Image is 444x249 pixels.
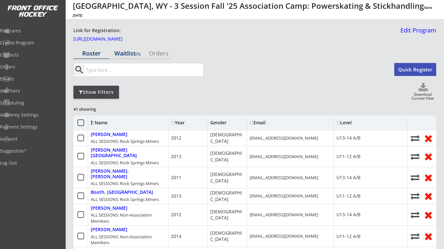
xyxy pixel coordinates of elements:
div: [PERSON_NAME][GEOGRAPHIC_DATA] [91,147,165,158]
div: [PERSON_NAME] [91,205,127,211]
div: ALL SESSIONS: Rock Springs Miners [91,138,159,144]
div: U11-12 A/B [336,153,360,160]
div: ALL SESSIONS: Rock Springs Miners [91,181,159,186]
div: [DEMOGRAPHIC_DATA] [210,150,244,163]
div: [EMAIL_ADDRESS][DOMAIN_NAME] [250,212,318,218]
button: Remove from roster (no refund) [423,133,434,143]
div: U13-14 A/B [336,135,360,141]
div: Email [250,120,308,125]
input: Type here... [85,63,203,76]
div: Year [171,120,205,125]
button: search [74,65,85,75]
font: (1) [136,51,140,57]
div: 2012 [171,211,181,218]
div: Orders [146,50,171,56]
button: Move player [410,192,420,200]
div: U11-12 A/B [336,193,360,199]
div: [DEMOGRAPHIC_DATA] [210,230,244,243]
button: Move player [410,152,420,161]
div: [PERSON_NAME] [91,132,127,137]
div: U13-14 A/B [336,211,360,218]
button: Move player [410,210,420,219]
button: Remove from roster (no refund) [423,231,434,241]
div: [EMAIL_ADDRESS][DOMAIN_NAME] [250,193,318,199]
div: ALL SESSIONS: Rock Springs Miners [91,160,159,166]
button: Move player [410,134,420,143]
div: [EMAIL_ADDRESS][DOMAIN_NAME] [250,154,318,159]
div: [EMAIL_ADDRESS][DOMAIN_NAME] [250,175,318,181]
div: 2011 [171,174,181,181]
div: Show Filters [73,89,119,95]
div: [GEOGRAPHIC_DATA], WY - 3 Session Fall '25 Association Camp: Powerskating & Stickhandling [73,2,439,18]
div: [DEMOGRAPHIC_DATA] [210,208,244,221]
div: ALL SESSIONS: Rock Springs Miners [91,196,159,202]
button: Remove from roster (no refund) [423,191,434,201]
img: FOH%20White%20Logo%20Transparent.png [7,5,59,17]
div: 2012 [171,135,181,141]
div: Download Current View [409,93,436,101]
button: Move player [410,173,420,182]
div: 41 showing [73,106,120,112]
div: [PERSON_NAME] [91,227,127,232]
div: 2014 [171,233,181,240]
div: ALL SESSIONS: Non-Association Members [91,234,165,245]
div: [EMAIL_ADDRESS][DOMAIN_NAME] [250,233,318,239]
div: Waitlist [110,50,145,56]
a: [URL][DOMAIN_NAME] [73,37,138,44]
button: Remove from roster (no refund) [423,172,434,182]
div: U11-12 A/B [336,233,360,240]
button: Move player [410,232,420,241]
div: ALL SESSIONS: Non-Association Members [91,212,165,224]
div: 2013 [171,153,181,160]
div: [DEMOGRAPHIC_DATA] [210,131,244,144]
div: Booth, [GEOGRAPHIC_DATA] [91,190,153,195]
div: Gender [210,120,230,125]
div: [PERSON_NAME], [PERSON_NAME] [91,168,165,180]
button: Quick Register [394,63,436,76]
button: Click to download full roster. Your browser settings may try to block it, check your security set... [410,83,436,93]
div: 2013 [171,193,181,199]
div: U13-14 A/B [336,174,360,181]
div: Level [336,120,395,125]
button: Remove from roster (no refund) [423,151,434,161]
div: Name [91,120,144,125]
div: [DEMOGRAPHIC_DATA] [210,190,244,202]
a: Edit Program [398,27,436,39]
button: Remove from roster (no refund) [423,210,434,220]
div: [EMAIL_ADDRESS][DOMAIN_NAME] [250,135,318,141]
div: Roster [73,50,109,56]
div: Link for Registration: [73,27,122,34]
div: [DEMOGRAPHIC_DATA] [210,171,244,184]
